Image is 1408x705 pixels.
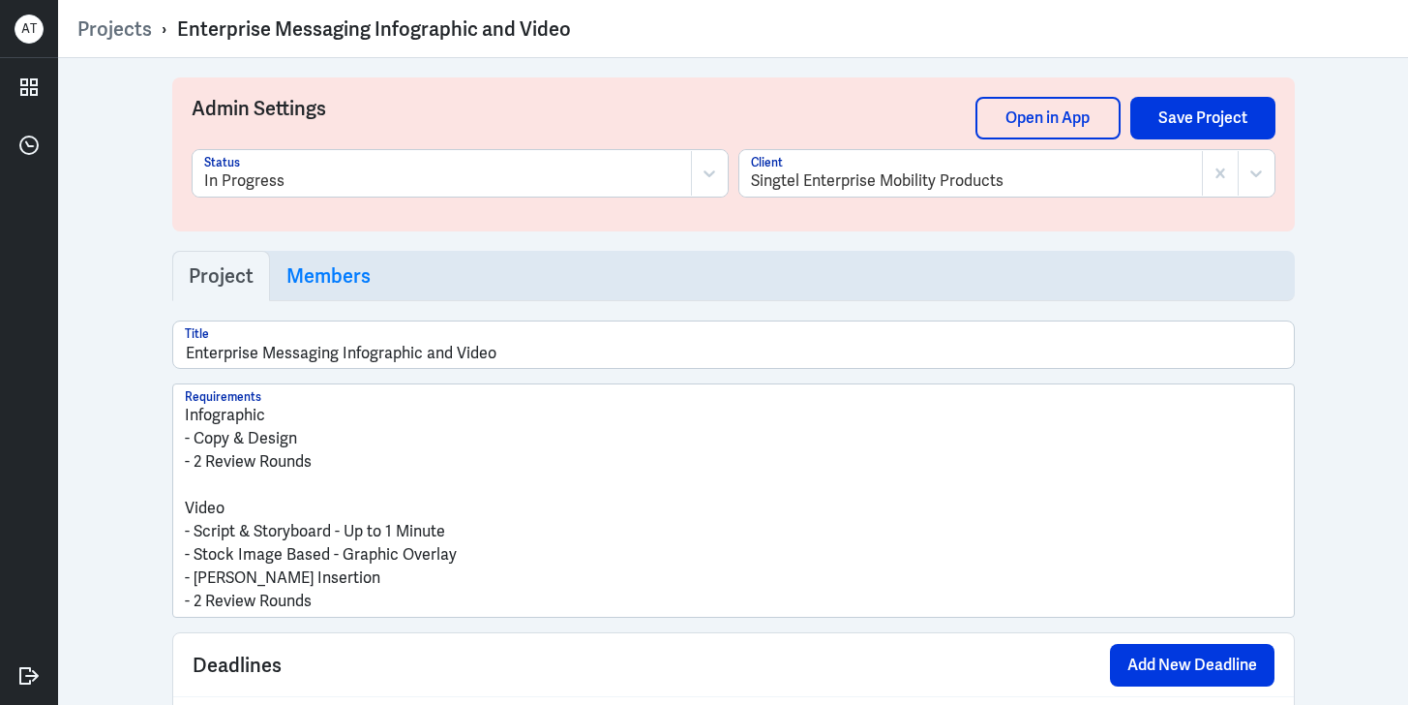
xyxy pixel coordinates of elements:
[286,264,371,288] h3: Members
[189,264,254,288] h3: Project
[177,16,571,42] div: Enterprise Messaging Infographic and Video
[77,16,152,42] a: Projects
[185,590,1282,613] p: - 2 Review Rounds
[173,322,1294,368] input: Title
[1130,97,1275,139] button: Save Project
[185,520,1282,543] p: - Script & Storyboard - Up to 1 Minute
[185,404,1282,427] p: Infographic
[185,497,1282,520] p: Video
[975,97,1121,139] a: Open in App
[185,543,1282,567] p: - Stock Image Based - Graphic Overlay
[192,97,975,149] h3: Admin Settings
[185,427,1282,450] p: - Copy & Design
[193,651,282,680] span: Deadlines
[1110,644,1274,687] button: Add New Deadline
[15,15,44,44] div: A T
[185,450,1282,474] p: - 2 Review Rounds
[152,16,177,42] p: ›
[185,567,1282,590] p: - [PERSON_NAME] Insertion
